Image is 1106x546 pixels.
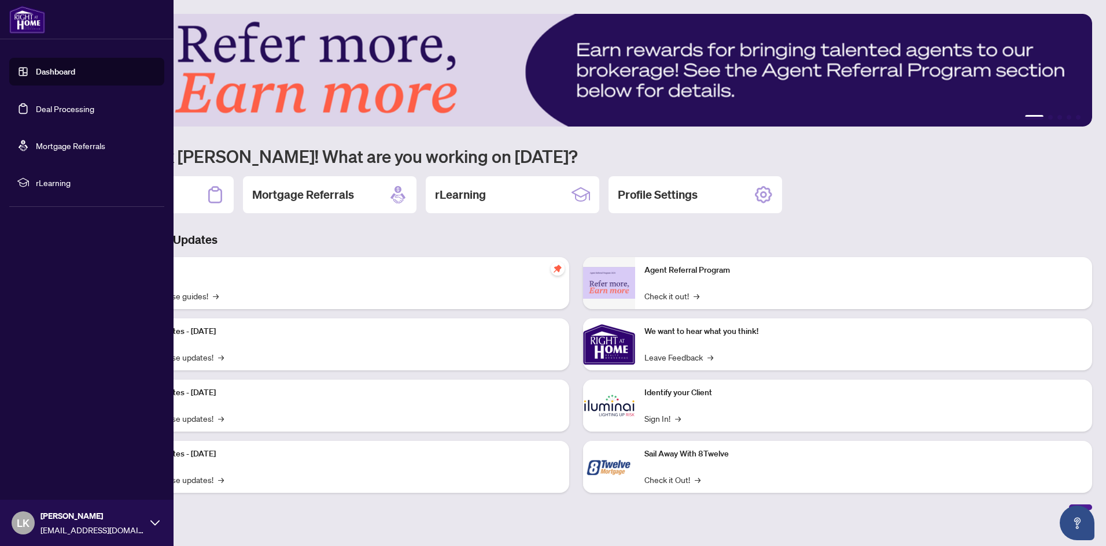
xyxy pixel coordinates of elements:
p: Platform Updates - [DATE] [121,325,560,338]
span: [EMAIL_ADDRESS][DOMAIN_NAME] [40,523,145,536]
a: Deal Processing [36,103,94,114]
span: → [218,473,224,486]
span: pushpin [551,262,565,276]
p: Self-Help [121,264,560,277]
span: → [707,351,713,363]
span: → [218,412,224,425]
h2: Profile Settings [618,187,698,203]
p: Platform Updates - [DATE] [121,448,560,460]
button: 2 [1048,115,1053,120]
img: logo [9,6,45,34]
p: We want to hear what you think! [644,325,1083,338]
img: Slide 0 [60,14,1092,127]
p: Agent Referral Program [644,264,1083,277]
a: Sign In!→ [644,412,681,425]
img: Identify your Client [583,380,635,432]
img: Sail Away With 8Twelve [583,441,635,493]
span: → [675,412,681,425]
button: 3 [1057,115,1062,120]
span: → [694,289,699,302]
a: Dashboard [36,66,75,77]
span: → [695,473,701,486]
a: Check it Out!→ [644,473,701,486]
img: Agent Referral Program [583,267,635,299]
a: Check it out!→ [644,289,699,302]
span: [PERSON_NAME] [40,510,145,522]
p: Sail Away With 8Twelve [644,448,1083,460]
h3: Brokerage & Industry Updates [60,232,1092,248]
p: Identify your Client [644,387,1083,399]
button: 4 [1067,115,1071,120]
a: Leave Feedback→ [644,351,713,363]
span: LK [17,515,30,531]
button: 5 [1076,115,1081,120]
button: Open asap [1060,506,1094,540]
p: Platform Updates - [DATE] [121,387,560,399]
button: 1 [1025,115,1044,120]
h1: Welcome back [PERSON_NAME]! What are you working on [DATE]? [60,145,1092,167]
span: → [213,289,219,302]
a: Mortgage Referrals [36,140,105,151]
h2: Mortgage Referrals [252,187,354,203]
span: rLearning [36,176,156,189]
span: → [218,351,224,363]
h2: rLearning [435,187,486,203]
img: We want to hear what you think! [583,318,635,370]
